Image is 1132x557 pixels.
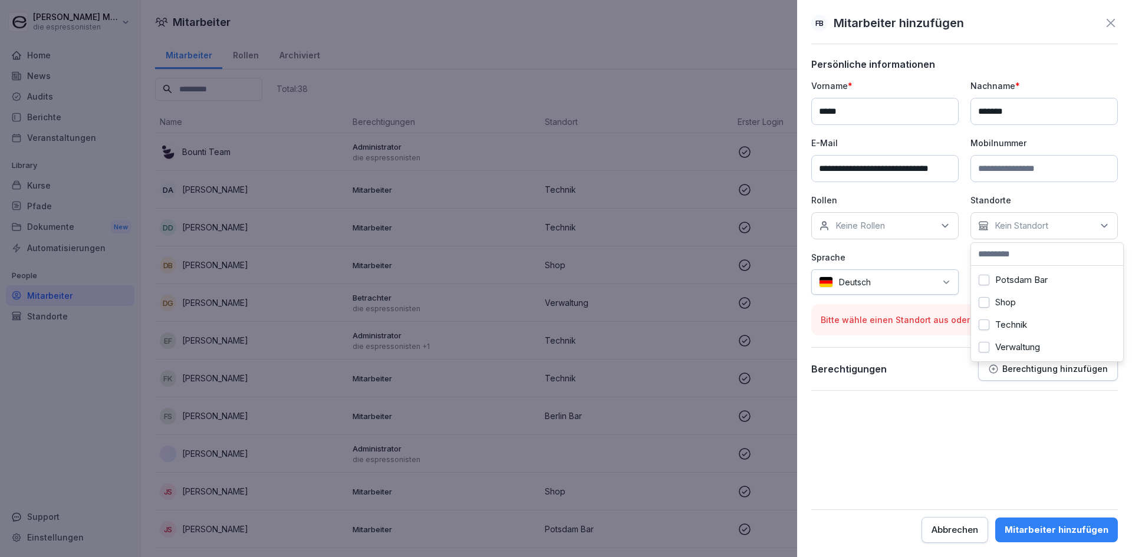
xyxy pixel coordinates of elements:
label: Potsdam Bar [995,275,1048,285]
p: Mobilnummer [970,137,1118,149]
div: FB [811,15,828,31]
button: Berechtigung hinzufügen [978,357,1118,381]
img: de.svg [819,276,833,288]
div: Deutsch [811,269,959,295]
div: Mitarbeiter hinzufügen [1005,523,1108,536]
p: Standorte [970,194,1118,206]
p: Berechtigung hinzufügen [1002,364,1108,374]
button: Abbrechen [922,517,988,543]
p: Nachname [970,80,1118,92]
p: Kein Standort [995,220,1048,232]
p: Mitarbeiter hinzufügen [834,14,964,32]
button: Mitarbeiter hinzufügen [995,518,1118,542]
label: Technik [995,319,1027,330]
p: Keine Rollen [835,220,885,232]
div: Abbrechen [932,523,978,536]
p: Persönliche informationen [811,58,1118,70]
label: Shop [995,297,1016,308]
p: Berechtigungen [811,363,887,375]
label: Verwaltung [995,342,1040,352]
p: Sprache [811,251,959,263]
p: E-Mail [811,137,959,149]
p: Vorname [811,80,959,92]
p: Bitte wähle einen Standort aus oder füge eine Berechtigung hinzu. [821,314,1108,326]
p: Rollen [811,194,959,206]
